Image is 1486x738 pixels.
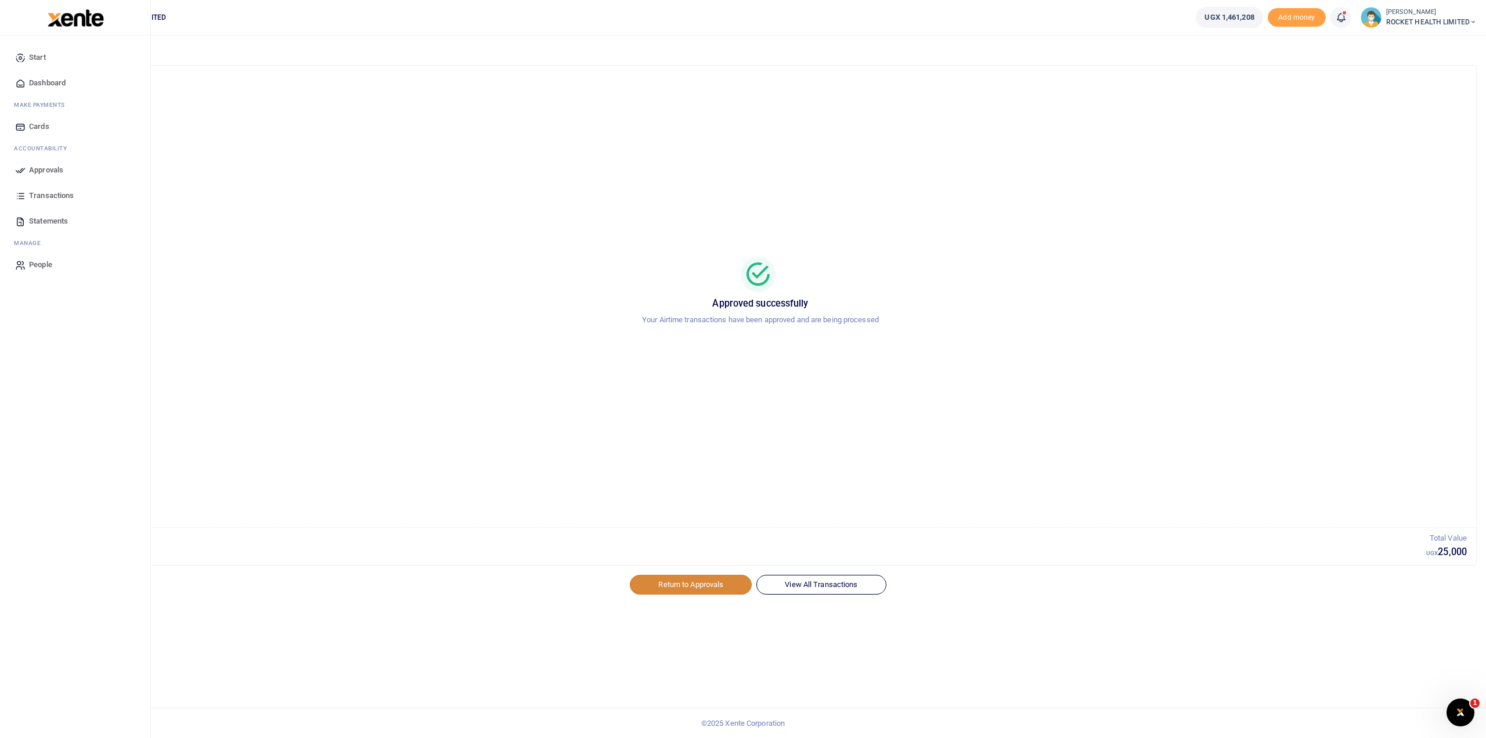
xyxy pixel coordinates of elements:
[20,100,65,109] span: ake Payments
[9,208,141,234] a: Statements
[9,70,141,96] a: Dashboard
[23,144,67,153] span: countability
[59,314,1462,326] p: Your Airtime transactions have been approved and are being processed
[1361,7,1477,28] a: profile-user [PERSON_NAME] ROCKET HEALTH LIMITED
[9,114,141,139] a: Cards
[20,239,41,247] span: anage
[756,575,886,595] a: View All Transactions
[630,575,752,595] a: Return to Approvals
[1196,7,1263,28] a: UGX 1,461,208
[1204,12,1254,23] span: UGX 1,461,208
[29,52,46,63] span: Start
[29,215,68,227] span: Statements
[48,9,104,27] img: logo-large
[1268,8,1326,27] span: Add money
[54,546,1426,558] h5: 2
[1268,12,1326,21] a: Add money
[29,77,66,89] span: Dashboard
[29,121,49,132] span: Cards
[1426,532,1467,545] p: Total Value
[29,190,74,201] span: Transactions
[9,96,141,114] li: M
[1470,699,1480,708] span: 1
[1386,17,1477,27] span: ROCKET HEALTH LIMITED
[1268,8,1326,27] li: Toup your wallet
[1447,699,1474,726] iframe: Intercom live chat
[59,298,1462,309] h5: Approved successfully
[9,234,141,252] li: M
[1191,7,1267,28] li: Wallet ballance
[9,252,141,278] a: People
[46,13,104,21] a: logo-small logo-large logo-large
[1386,8,1477,17] small: [PERSON_NAME]
[29,164,63,176] span: Approvals
[1361,7,1382,28] img: profile-user
[54,532,1426,545] p: Total Transactions
[9,45,141,70] a: Start
[9,157,141,183] a: Approvals
[1426,546,1467,558] h5: 25,000
[9,139,141,157] li: Ac
[29,259,52,271] span: People
[9,183,141,208] a: Transactions
[1426,550,1438,556] small: UGX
